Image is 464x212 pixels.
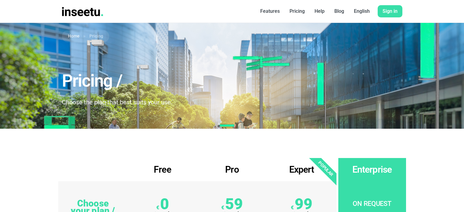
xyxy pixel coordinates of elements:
[62,7,103,16] img: INSEETU
[260,8,280,14] font: Features
[62,72,286,91] h1: Pricing /
[225,198,243,210] span: 59
[128,164,197,175] h2: Free
[62,30,402,42] nav: breadcrumb
[291,205,294,210] span: €
[267,164,336,175] h2: Expert
[295,198,312,210] span: 99
[310,5,329,17] a: Help
[255,5,285,17] a: Features
[197,164,267,175] h2: Pro
[285,5,310,17] a: Pricing
[62,98,286,107] p: Choose the plan that best suits your use.
[338,164,406,175] h3: Enterprise
[290,8,305,14] font: Pricing
[334,8,344,14] font: Blog
[329,5,349,17] a: Blog
[315,8,325,14] font: Help
[80,33,103,40] li: Pricing
[290,133,361,204] div: Popular
[156,205,159,210] span: €
[378,5,402,17] a: Sign in
[349,5,375,17] a: English
[221,205,224,210] span: €
[68,33,80,39] a: Home
[160,198,169,210] span: 0
[383,8,397,14] font: Sign in
[353,201,391,207] span: On request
